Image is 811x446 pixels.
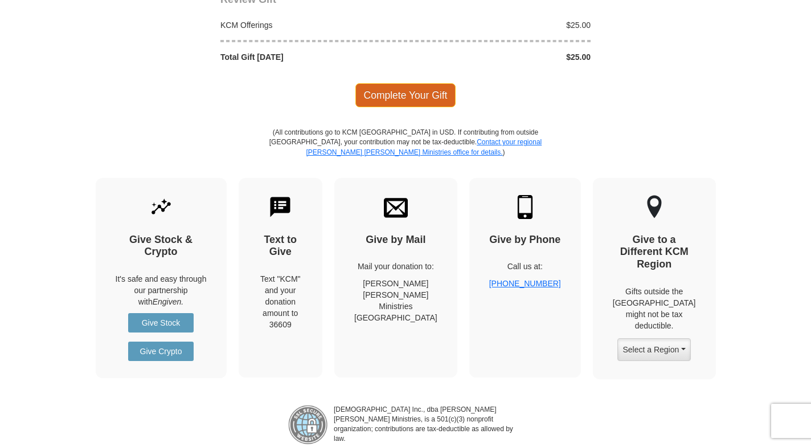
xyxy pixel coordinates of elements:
[268,195,292,219] img: text-to-give.svg
[406,19,597,31] div: $25.00
[259,234,303,258] h4: Text to Give
[646,195,662,219] img: other-region
[116,273,207,307] p: It's safe and easy through our partnership with
[489,261,561,272] p: Call us at:
[384,195,408,219] img: envelope.svg
[354,278,437,323] p: [PERSON_NAME] [PERSON_NAME] Ministries [GEOGRAPHIC_DATA]
[613,286,696,331] p: Gifts outside the [GEOGRAPHIC_DATA] might not be tax deductible.
[328,405,523,445] p: [DEMOGRAPHIC_DATA] Inc., dba [PERSON_NAME] [PERSON_NAME] Ministries, is a 501(c)(3) nonprofit org...
[355,83,456,107] span: Complete Your Gift
[489,279,561,288] a: [PHONE_NUMBER]
[613,234,696,271] h4: Give to a Different KCM Region
[513,195,537,219] img: mobile.svg
[153,297,183,306] i: Engiven.
[128,313,194,333] a: Give Stock
[116,234,207,258] h4: Give Stock & Crypto
[617,338,690,361] button: Select a Region
[215,51,406,63] div: Total Gift [DATE]
[406,51,597,63] div: $25.00
[269,128,542,177] p: (All contributions go to KCM [GEOGRAPHIC_DATA] in USD. If contributing from outside [GEOGRAPHIC_D...
[215,19,406,31] div: KCM Offerings
[128,342,194,361] a: Give Crypto
[354,234,437,246] h4: Give by Mail
[489,234,561,246] h4: Give by Phone
[354,261,437,272] p: Mail your donation to:
[149,195,173,219] img: give-by-stock.svg
[259,273,303,330] div: Text "KCM" and your donation amount to 36609
[306,138,542,156] a: Contact your regional [PERSON_NAME] [PERSON_NAME] Ministries office for details.
[288,405,328,445] img: refund-policy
